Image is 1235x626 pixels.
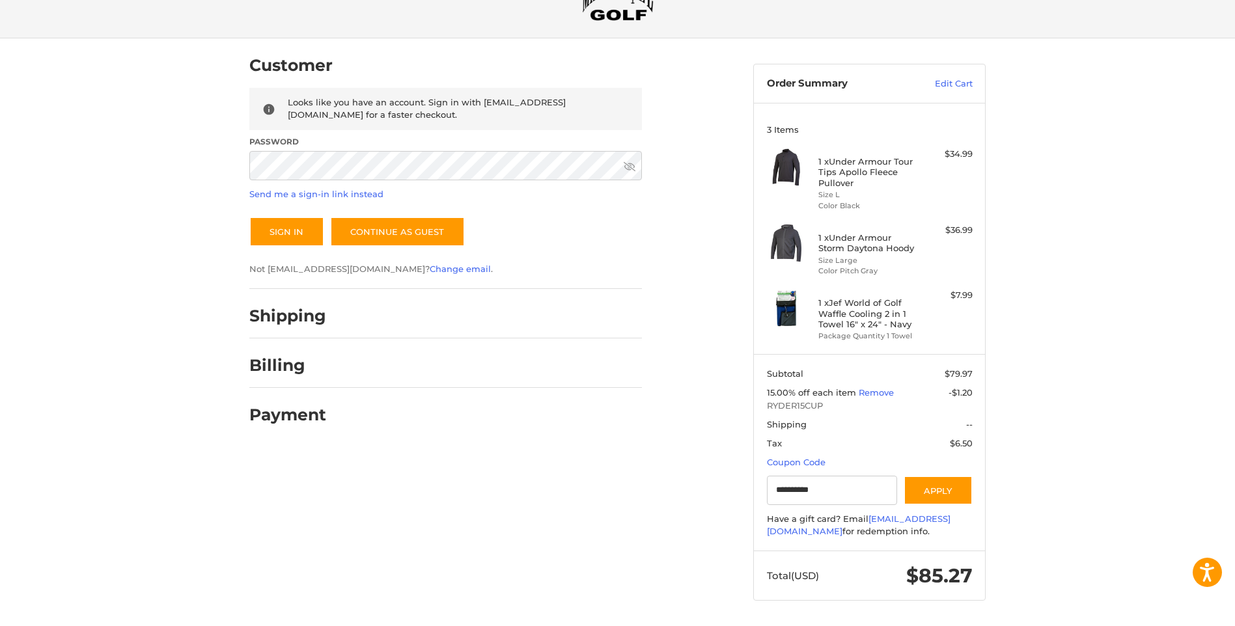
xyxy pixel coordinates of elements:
[966,419,973,429] span: --
[330,217,465,247] a: Continue as guest
[945,368,973,379] span: $79.97
[904,476,973,505] button: Apply
[818,189,918,200] li: Size L
[288,97,566,120] span: Looks like you have an account. Sign in with [EMAIL_ADDRESS][DOMAIN_NAME] for a faster checkout.
[767,438,782,448] span: Tax
[767,419,807,429] span: Shipping
[249,189,383,199] a: Send me a sign-in link instead
[249,405,326,425] h2: Payment
[249,136,642,148] label: Password
[949,387,973,398] span: -$1.20
[249,217,324,247] button: Sign In
[907,77,973,90] a: Edit Cart
[767,400,973,413] span: RYDER15CUP
[921,289,973,302] div: $7.99
[906,564,973,588] span: $85.27
[818,255,918,266] li: Size Large
[430,264,491,274] a: Change email
[818,297,918,329] h4: 1 x Jef World of Golf Waffle Cooling 2 in 1 Towel 16" x 24" - Navy
[767,513,973,538] div: Have a gift card? Email for redemption info.
[921,148,973,161] div: $34.99
[767,387,859,398] span: 15.00% off each item
[818,331,918,342] li: Package Quantity 1 Towel
[818,232,918,254] h4: 1 x Under Armour Storm Daytona Hoody
[249,355,326,375] h2: Billing
[249,263,642,276] p: Not [EMAIL_ADDRESS][DOMAIN_NAME]? .
[767,124,973,135] h3: 3 Items
[249,306,326,326] h2: Shipping
[818,200,918,211] li: Color Black
[859,387,894,398] a: Remove
[767,368,803,379] span: Subtotal
[767,569,819,582] span: Total (USD)
[767,77,907,90] h3: Order Summary
[921,224,973,237] div: $36.99
[950,438,973,448] span: $6.50
[818,265,918,277] li: Color Pitch Gray
[767,476,898,505] input: Gift Certificate or Coupon Code
[767,457,826,467] a: Coupon Code
[818,156,918,188] h4: 1 x Under Armour Tour Tips Apollo Fleece Pullover
[249,55,333,75] h2: Customer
